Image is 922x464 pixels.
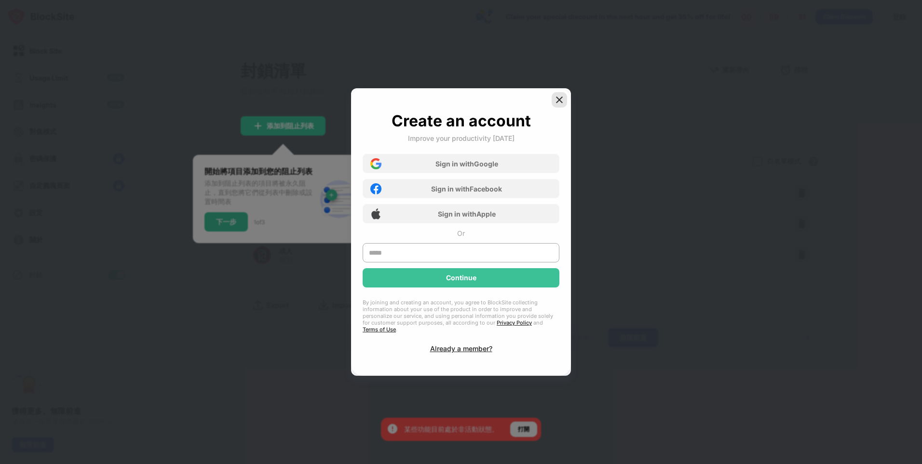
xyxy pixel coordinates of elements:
[363,299,559,333] div: By joining and creating an account, you agree to BlockSite collecting information about your use ...
[430,344,492,353] div: Already a member?
[457,229,465,237] div: Or
[370,183,381,194] img: facebook-icon.png
[392,111,531,130] div: Create an account
[435,160,498,168] div: Sign in with Google
[446,274,476,282] div: Continue
[370,208,381,219] img: apple-icon.png
[370,158,381,169] img: google-icon.png
[438,210,496,218] div: Sign in with Apple
[363,326,396,333] a: Terms of Use
[497,319,532,326] a: Privacy Policy
[431,185,502,193] div: Sign in with Facebook
[408,134,515,142] div: Improve your productivity [DATE]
